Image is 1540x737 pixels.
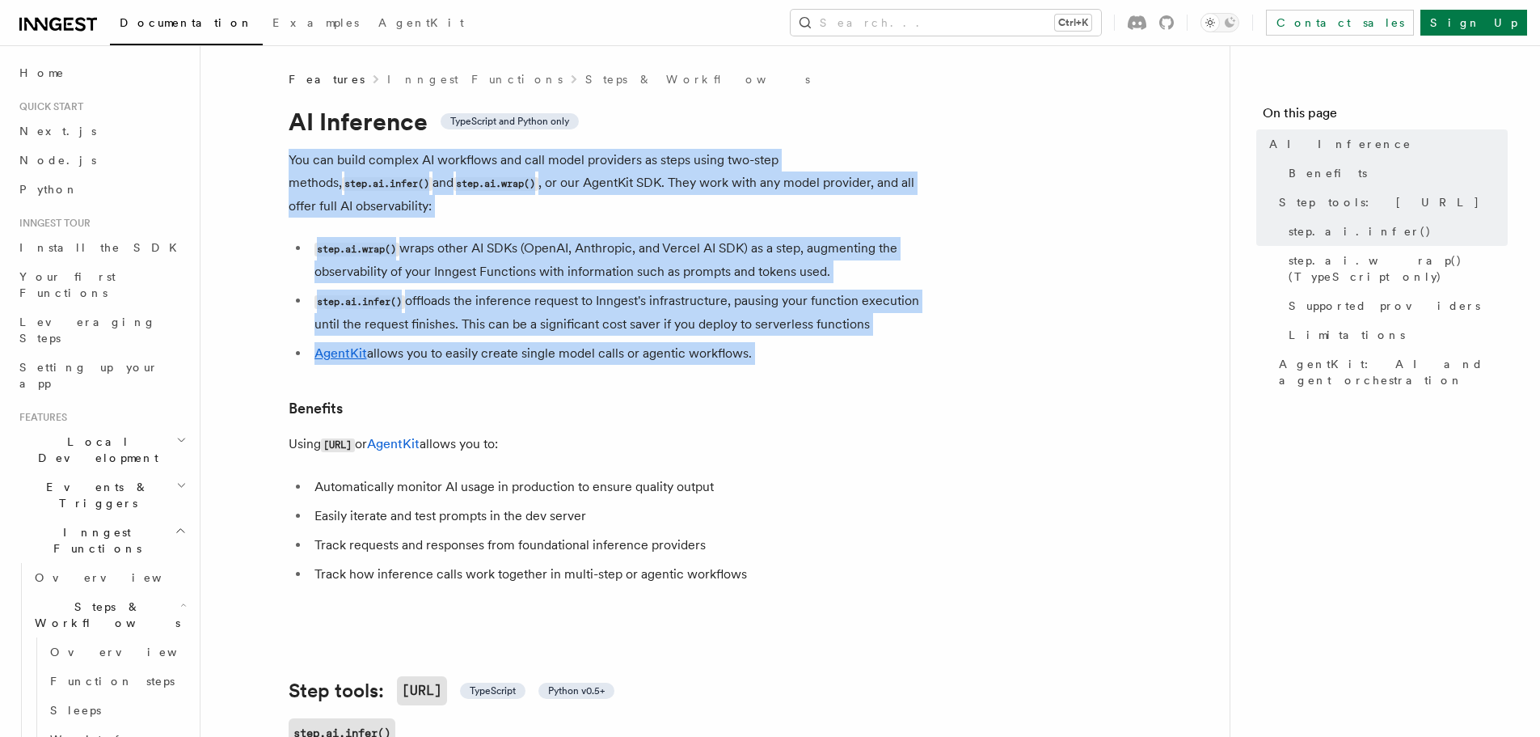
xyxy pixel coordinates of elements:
button: Search...Ctrl+K [791,10,1101,36]
span: Features [13,411,67,424]
span: Next.js [19,125,96,138]
span: Limitations [1289,327,1405,343]
button: Events & Triggers [13,472,190,518]
span: Setting up your app [19,361,158,390]
span: Quick start [13,100,83,113]
code: [URL] [321,438,355,452]
span: Overview [35,571,201,584]
span: AgentKit: AI and agent orchestration [1279,356,1508,388]
a: Examples [263,5,369,44]
kbd: Ctrl+K [1055,15,1091,31]
button: Toggle dark mode [1200,13,1239,32]
a: step.ai.infer() [1282,217,1508,246]
span: Step tools: [URL] [1279,194,1480,210]
span: Python v0.5+ [548,684,605,697]
code: [URL] [397,676,447,705]
span: Inngest Functions [13,524,175,557]
span: Overview [50,646,217,659]
span: Steps & Workflows [28,599,180,631]
a: Step tools: [URL] [1272,188,1508,217]
li: wraps other AI SDKs (OpenAI, Anthropic, and Vercel AI SDK) as a step, augmenting the observabilit... [310,237,935,283]
a: Setting up your app [13,353,190,398]
a: Leveraging Steps [13,307,190,353]
a: Node.js [13,146,190,175]
button: Local Development [13,427,190,472]
span: Sleeps [50,704,101,717]
span: Features [289,71,365,87]
li: Track how inference calls work together in multi-step or agentic workflows [310,563,935,586]
a: Your first Functions [13,262,190,307]
code: step.ai.infer() [342,177,432,191]
span: AI Inference [1269,136,1411,152]
p: Using or allows you to: [289,433,935,456]
span: Function steps [50,675,175,688]
a: Step tools:[URL] TypeScript Python v0.5+ [289,676,614,705]
a: Documentation [110,5,263,45]
code: step.ai.wrap() [314,243,399,256]
button: Inngest Functions [13,518,190,563]
a: Next.js [13,116,190,146]
code: step.ai.infer() [314,295,405,309]
button: Steps & Workflows [28,592,190,637]
span: Python [19,183,78,196]
a: AgentKit: AI and agent orchestration [1272,349,1508,395]
span: Local Development [13,434,176,466]
a: Contact sales [1266,10,1414,36]
span: Events & Triggers [13,479,176,511]
span: Install the SDK [19,241,187,254]
a: AgentKit [314,345,367,361]
span: AgentKit [378,16,464,29]
li: allows you to easily create single model calls or agentic workflows. [310,342,935,365]
h4: On this page [1263,104,1508,129]
a: Supported providers [1282,291,1508,320]
span: Your first Functions [19,270,116,299]
li: Automatically monitor AI usage in production to ensure quality output [310,476,935,498]
li: Track requests and responses from foundational inference providers [310,534,935,557]
a: Install the SDK [13,233,190,262]
span: step.ai.wrap() (TypeScript only) [1289,252,1508,285]
a: Limitations [1282,320,1508,349]
span: Supported providers [1289,298,1480,314]
a: Function steps [44,667,190,696]
a: Benefits [1282,159,1508,188]
h1: AI Inference [289,107,935,136]
span: Home [19,65,65,81]
span: TypeScript [470,684,516,697]
li: offloads the inference request to Inngest's infrastructure, pausing your function execution until... [310,290,935,336]
a: Benefits [289,397,343,420]
span: Inngest tour [13,217,91,230]
span: Node.js [19,154,96,167]
span: Leveraging Steps [19,316,156,345]
a: AI Inference [1263,129,1508,159]
span: Documentation [120,16,253,29]
a: Overview [44,637,190,667]
a: Overview [28,563,190,592]
span: step.ai.infer() [1289,223,1432,239]
a: AgentKit [369,5,474,44]
a: Sign Up [1420,10,1527,36]
a: Steps & Workflows [585,71,810,87]
a: Sleeps [44,696,190,725]
li: Easily iterate and test prompts in the dev server [310,505,935,527]
span: TypeScript and Python only [450,115,569,128]
span: Benefits [1289,165,1367,181]
a: Python [13,175,190,204]
a: Inngest Functions [387,71,563,87]
code: step.ai.wrap() [454,177,538,191]
a: AgentKit [367,436,420,451]
span: Examples [272,16,359,29]
p: You can build complex AI workflows and call model providers as steps using two-step methods, and ... [289,149,935,218]
a: Home [13,58,190,87]
a: step.ai.wrap() (TypeScript only) [1282,246,1508,291]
